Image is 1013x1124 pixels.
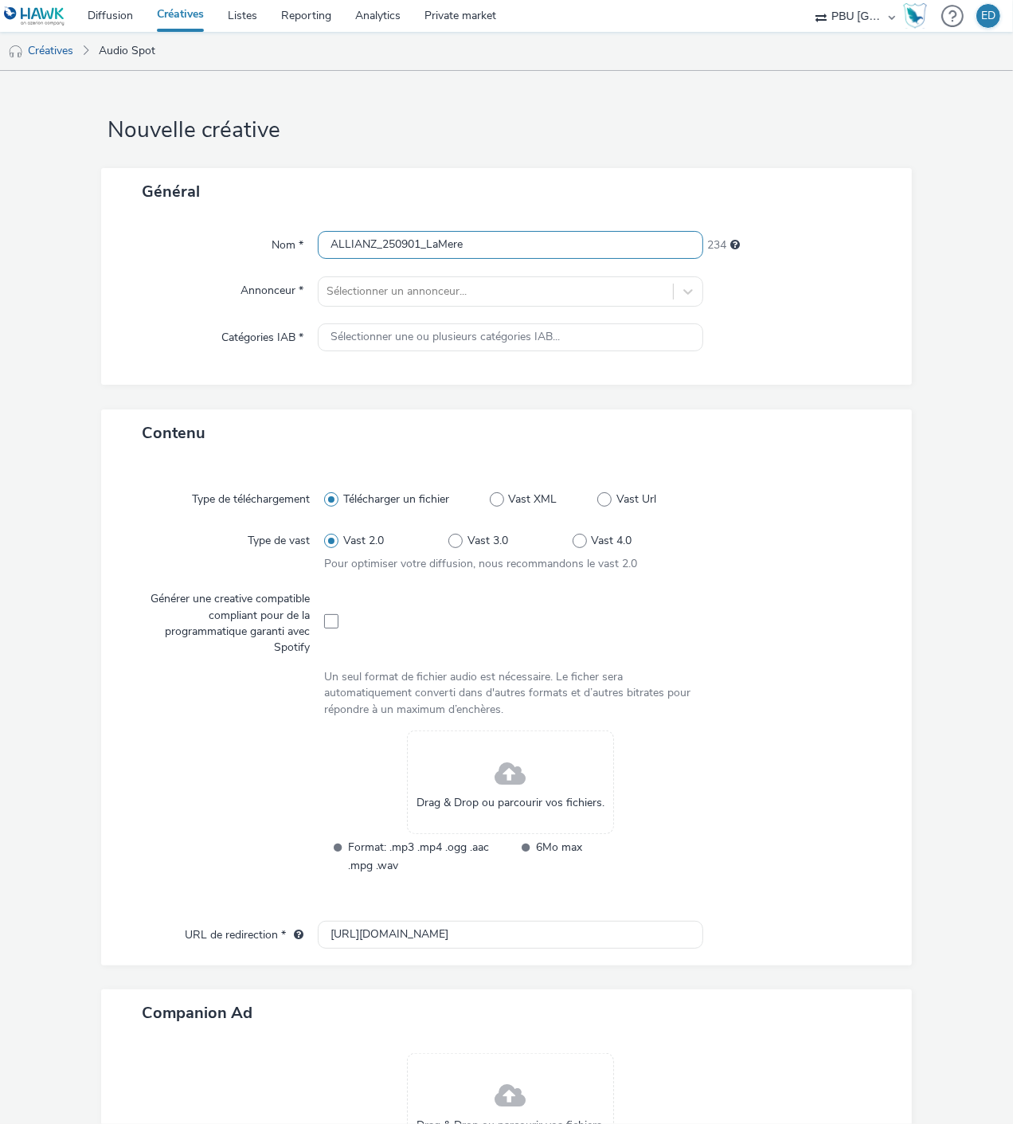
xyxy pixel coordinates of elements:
[592,533,632,549] span: Vast 4.0
[234,276,310,299] label: Annonceur *
[142,1002,252,1024] span: Companion Ad
[348,838,508,875] span: Format: .mp3 .mp4 .ogg .aac .mpg .wav
[537,838,697,875] span: 6Mo max
[215,323,310,346] label: Catégories IAB *
[142,181,200,202] span: Général
[91,32,163,70] a: Audio Spot
[318,231,703,259] input: Nom
[981,4,995,28] div: ED
[417,795,604,811] span: Drag & Drop ou parcourir vos fichiers.
[241,527,316,549] label: Type de vast
[265,231,310,253] label: Nom *
[324,669,697,718] div: Un seul format de fichier audio est nécessaire. Le ficher sera automatiquement converti dans d'au...
[4,6,65,26] img: undefined Logo
[616,492,656,507] span: Vast Url
[178,921,310,943] label: URL de redirection *
[286,927,303,943] div: L'URL de redirection sera utilisée comme URL de validation avec certains SSP et ce sera l'URL de ...
[903,3,933,29] a: Hawk Academy
[142,422,205,444] span: Contenu
[343,533,384,549] span: Vast 2.0
[903,3,927,29] img: Hawk Academy
[508,492,557,507] span: Vast XML
[8,44,24,60] img: audio
[730,237,740,253] div: 255 caractères maximum
[343,492,449,507] span: Télécharger un fichier
[318,921,703,949] input: url...
[324,556,637,571] span: Pour optimiser votre diffusion, nous recommandons le vast 2.0
[330,331,560,344] span: Sélectionner une ou plusieurs catégories IAB...
[130,585,316,656] label: Générer une creative compatible compliant pour de la programmatique garanti avec Spotify
[186,485,316,507] label: Type de téléchargement
[467,533,508,549] span: Vast 3.0
[707,237,726,253] span: 234
[101,116,912,146] h1: Nouvelle créative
